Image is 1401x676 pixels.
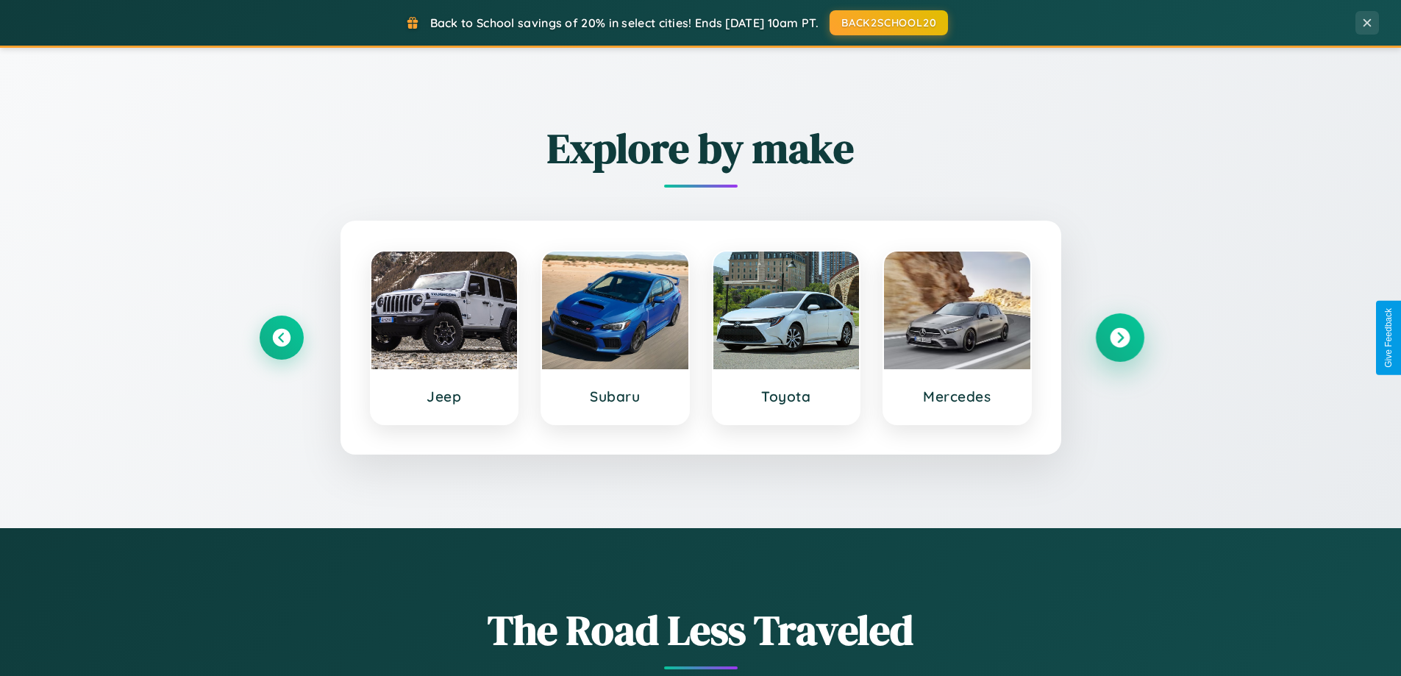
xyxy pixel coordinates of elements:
[830,10,948,35] button: BACK2SCHOOL20
[430,15,819,30] span: Back to School savings of 20% in select cities! Ends [DATE] 10am PT.
[386,388,503,405] h3: Jeep
[260,120,1142,177] h2: Explore by make
[1383,308,1394,368] div: Give Feedback
[728,388,845,405] h3: Toyota
[899,388,1016,405] h3: Mercedes
[557,388,674,405] h3: Subaru
[260,602,1142,658] h1: The Road Less Traveled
